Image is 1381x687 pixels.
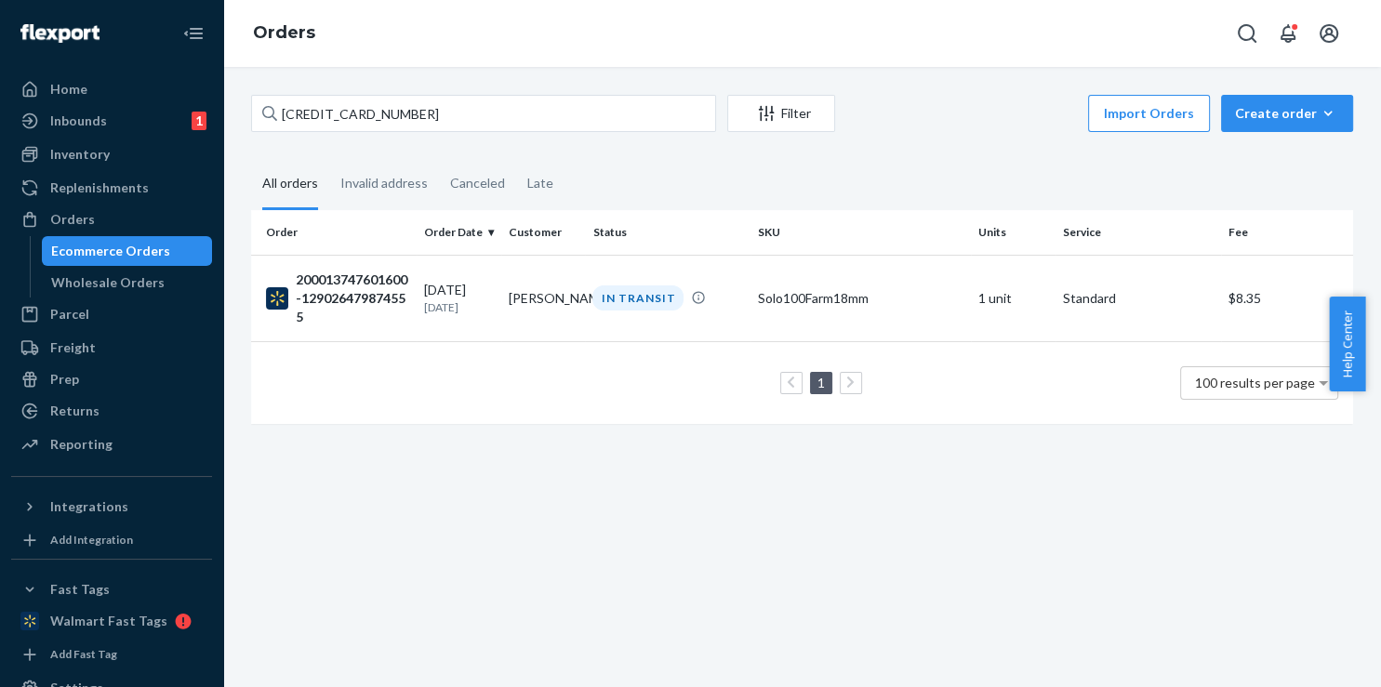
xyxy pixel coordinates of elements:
th: Order [251,210,417,255]
div: Filter [728,104,834,123]
a: Orders [253,22,315,43]
th: Fee [1221,210,1353,255]
div: Orders [50,210,95,229]
button: Fast Tags [11,575,212,604]
div: All orders [262,159,318,210]
img: Flexport logo [20,24,100,43]
div: Late [527,159,553,207]
button: Help Center [1329,297,1365,391]
button: Open account menu [1310,15,1348,52]
div: Add Integration [50,532,133,548]
td: $8.35 [1221,255,1353,341]
a: Parcel [11,299,212,329]
a: Page 1 is your current page [814,375,829,390]
span: 100 results per page [1195,375,1315,390]
div: [DATE] [424,281,494,315]
div: Returns [50,402,100,420]
th: Order Date [417,210,501,255]
div: Create order [1235,104,1339,123]
div: Prep [50,370,79,389]
th: SKU [750,210,971,255]
td: [PERSON_NAME] [501,255,586,341]
th: Units [971,210,1056,255]
a: Reporting [11,429,212,459]
div: Add Fast Tag [50,646,117,662]
div: Inbounds [50,112,107,130]
div: Invalid address [340,159,428,207]
td: 1 unit [971,255,1056,341]
p: Standard [1063,289,1214,308]
button: Create order [1221,95,1353,132]
div: Parcel [50,305,89,324]
th: Status [585,210,750,255]
a: Inventory [11,139,212,169]
div: Integrations [50,497,128,516]
a: Add Fast Tag [11,643,212,666]
div: Home [50,80,87,99]
button: Open notifications [1269,15,1307,52]
button: Integrations [11,492,212,522]
a: Prep [11,364,212,394]
div: 1 [192,112,206,130]
div: Inventory [50,145,110,164]
button: Open Search Box [1228,15,1266,52]
div: Fast Tags [50,580,110,599]
div: Reporting [50,435,113,454]
a: Inbounds1 [11,106,212,136]
div: 200013747601600-129026479874555 [266,271,409,326]
th: Service [1056,210,1221,255]
a: Add Integration [11,529,212,551]
div: Ecommerce Orders [51,242,170,260]
div: Walmart Fast Tags [50,612,167,630]
a: Replenishments [11,173,212,203]
div: Solo100Farm18mm [758,289,963,308]
p: [DATE] [424,299,494,315]
div: Replenishments [50,178,149,197]
ol: breadcrumbs [238,7,330,60]
a: Walmart Fast Tags [11,606,212,636]
button: Import Orders [1088,95,1210,132]
a: Home [11,74,212,104]
a: Ecommerce Orders [42,236,213,266]
div: Wholesale Orders [51,273,165,292]
div: IN TRANSIT [592,285,684,310]
button: Filter [727,95,835,132]
div: Customer [509,224,578,240]
button: Close Navigation [175,15,212,52]
a: Orders [11,205,212,234]
a: Returns [11,396,212,426]
input: Search orders [251,95,716,132]
div: Freight [50,338,96,357]
div: Canceled [450,159,505,207]
a: Wholesale Orders [42,268,213,297]
a: Freight [11,333,212,363]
